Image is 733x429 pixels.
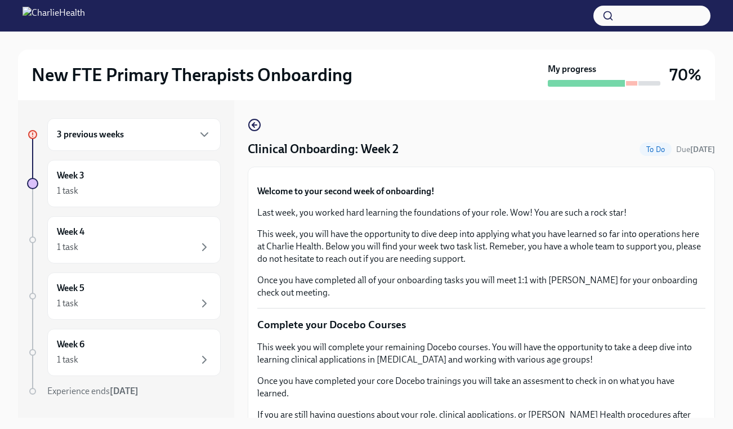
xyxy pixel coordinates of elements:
[57,241,78,253] div: 1 task
[27,160,221,207] a: Week 31 task
[257,341,705,366] p: This week you will complete your remaining Docebo courses. You will have the opportunity to take ...
[676,145,715,154] span: Due
[27,329,221,376] a: Week 61 task
[257,318,705,332] p: Complete your Docebo Courses
[57,226,84,238] h6: Week 4
[110,386,138,396] strong: [DATE]
[47,386,138,396] span: Experience ends
[57,354,78,366] div: 1 task
[690,145,715,154] strong: [DATE]
[27,216,221,263] a: Week 41 task
[32,64,352,86] h2: New FTE Primary Therapists Onboarding
[57,128,124,141] h6: 3 previous weeks
[47,118,221,151] div: 3 previous weeks
[23,7,85,25] img: CharlieHealth
[57,185,78,197] div: 1 task
[248,141,399,158] h4: Clinical Onboarding: Week 2
[57,297,78,310] div: 1 task
[257,228,705,265] p: This week, you will have the opportunity to dive deep into applying what you have learned so far ...
[257,207,705,219] p: Last week, you worked hard learning the foundations of your role. Wow! You are such a rock star!
[257,274,705,299] p: Once you have completed all of your onboarding tasks you will meet 1:1 with [PERSON_NAME] for you...
[640,145,672,154] span: To Do
[257,186,435,196] strong: Welcome to your second week of onboarding!
[548,63,596,75] strong: My progress
[669,65,701,85] h3: 70%
[57,282,84,294] h6: Week 5
[27,272,221,320] a: Week 51 task
[57,338,84,351] h6: Week 6
[257,375,705,400] p: Once you have completed your core Docebo trainings you will take an assesment to check in on what...
[57,169,84,182] h6: Week 3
